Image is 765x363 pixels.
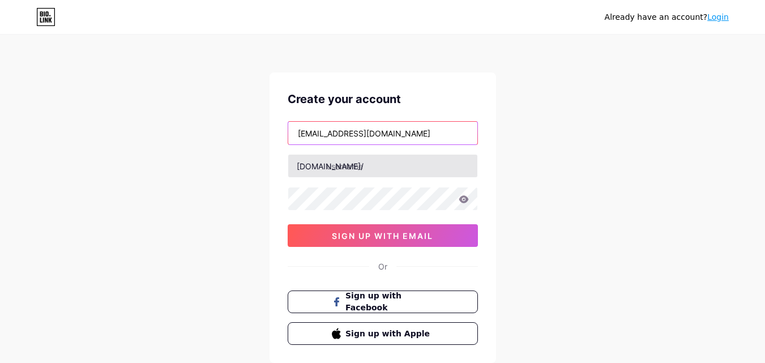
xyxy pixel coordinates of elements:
span: sign up with email [332,231,433,241]
span: Sign up with Apple [345,328,433,340]
button: Sign up with Apple [288,322,478,345]
input: username [288,155,477,177]
div: Already have an account? [605,11,729,23]
input: Email [288,122,477,144]
a: Login [707,12,729,22]
button: sign up with email [288,224,478,247]
button: Sign up with Facebook [288,291,478,313]
div: [DOMAIN_NAME]/ [297,160,364,172]
div: Or [378,260,387,272]
div: Create your account [288,91,478,108]
span: Sign up with Facebook [345,290,433,314]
